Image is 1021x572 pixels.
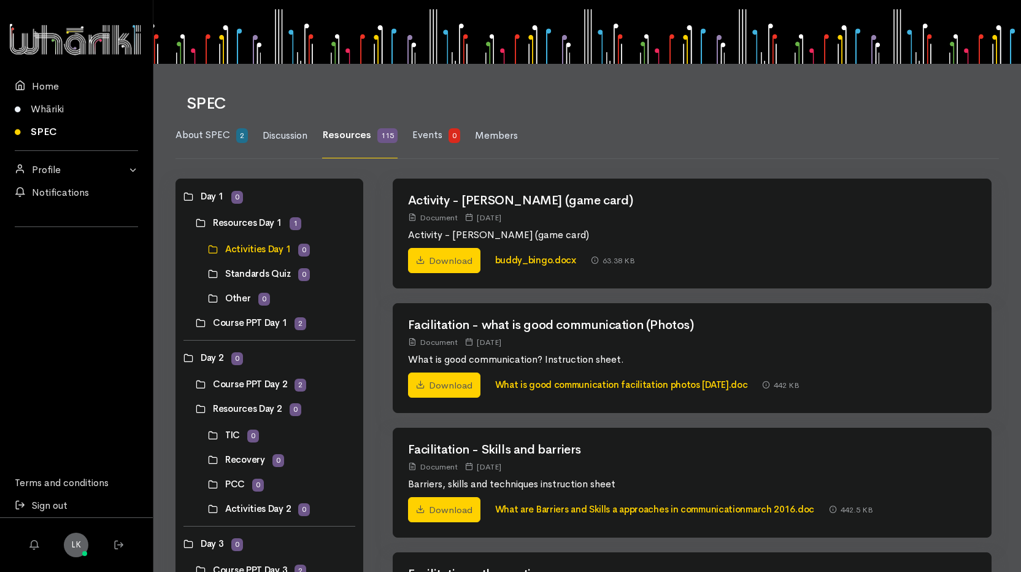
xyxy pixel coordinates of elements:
[495,379,748,390] a: What is good communication facilitation photos [DATE].doc
[236,128,248,143] span: 2
[322,128,371,141] span: Resources
[408,477,977,492] p: Barriers, skills and techniques instruction sheet
[263,114,307,158] a: Discussion
[377,128,398,143] span: 115
[412,128,442,141] span: Events
[408,319,977,332] h2: Facilitation - what is good communication (Photos)
[591,254,635,267] div: 63.38 KB
[495,254,576,266] a: buddy_bingo.docx
[449,128,460,143] span: 0
[495,503,814,515] a: What are Barriers and Skills a approaches in communicationmarch 2016.doc
[175,113,248,158] a: About SPEC 2
[263,129,307,142] span: Discussion
[408,336,458,349] div: Document
[322,113,398,158] a: Resources 115
[408,373,480,398] a: Download
[408,443,977,457] h2: Facilitation - Skills and barriers
[475,114,518,158] a: Members
[412,113,460,158] a: Events 0
[408,228,977,242] p: Activity - [PERSON_NAME] (game card)
[408,248,480,274] a: Download
[175,128,230,141] span: About SPEC
[408,497,480,523] a: Download
[762,379,799,392] div: 442 KB
[187,95,984,113] h1: SPEC
[475,129,518,142] span: Members
[408,352,977,367] p: What is good communication? Instruction sheet.
[15,234,138,259] div: Follow us on LinkedIn
[408,211,458,224] div: Document
[465,211,501,224] div: [DATE]
[465,336,501,349] div: [DATE]
[408,460,458,473] div: Document
[64,533,88,557] a: LK
[829,503,873,516] div: 442.5 KB
[408,194,977,207] h2: Activity - [PERSON_NAME] (game card)
[465,460,501,473] div: [DATE]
